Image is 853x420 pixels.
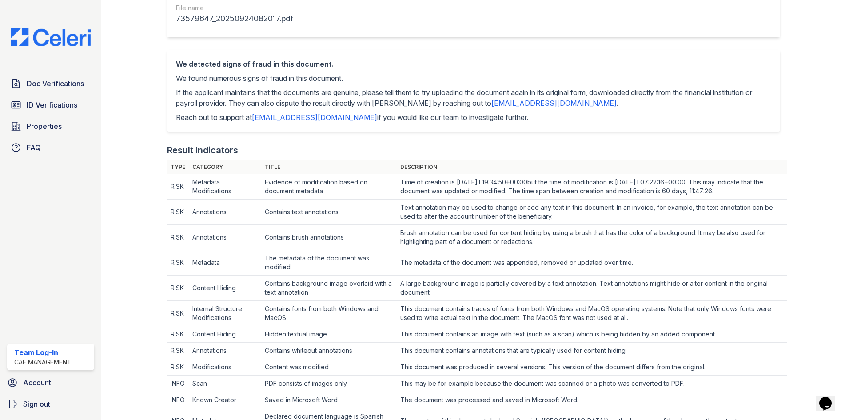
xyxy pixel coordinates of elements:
td: This document contains annotations that are typically used for content hiding. [397,343,787,359]
td: Metadata [189,250,261,276]
td: Modifications [189,359,261,376]
td: Time of creation is [DATE]T19:34:50+00:00but the time of modification is [DATE]T07:22:16+00:00. T... [397,174,787,200]
div: 73579647_20250924082017.pdf [176,12,293,25]
th: Type [167,160,189,174]
td: Evidence of modification based on document metadata [261,174,397,200]
td: The document was processed and saved in Microsoft Word. [397,392,787,408]
td: Brush annotation can be used for content hiding by using a brush that has the color of a backgrou... [397,225,787,250]
iframe: chat widget [816,384,844,411]
th: Category [189,160,261,174]
span: Properties [27,121,62,132]
td: Metadata Modifications [189,174,261,200]
td: This document was produced in several versions. This version of the document differs from the ori... [397,359,787,376]
td: Annotations [189,343,261,359]
td: RISK [167,276,189,301]
th: Description [397,160,787,174]
span: FAQ [27,142,41,153]
td: INFO [167,392,189,408]
td: A large background image is partially covered by a text annotation. Text annotations might hide o... [397,276,787,301]
img: CE_Logo_Blue-a8612792a0a2168367f1c8372b55b34899dd931a85d93a1a3d3e32e68fde9ad4.png [4,28,98,46]
td: RISK [167,301,189,326]
td: Contains background image overlaid with a text annotation [261,276,397,301]
td: RISK [167,225,189,250]
td: RISK [167,326,189,343]
td: The metadata of the document was appended, removed or updated over time. [397,250,787,276]
p: Reach out to support at if you would like our team to investigate further. [176,112,771,123]
td: RISK [167,250,189,276]
td: RISK [167,359,189,376]
a: [EMAIL_ADDRESS][DOMAIN_NAME] [491,99,617,108]
td: This may be for example because the document was scanned or a photo was converted to PDF. [397,376,787,392]
td: Contains whiteout annotations [261,343,397,359]
td: Annotations [189,200,261,225]
td: Content was modified [261,359,397,376]
td: Text annotation may be used to change or add any text in this document. In an invoice, for exampl... [397,200,787,225]
td: This document contains traces of fonts from both Windows and MacOS operating systems. Note that o... [397,301,787,326]
div: Result Indicators [167,144,238,156]
a: Account [4,374,98,392]
td: PDF consists of images only [261,376,397,392]
div: We detected signs of fraud in this document. [176,59,771,69]
a: ID Verifications [7,96,94,114]
span: . [617,99,618,108]
td: Contains fonts from both Windows and MacOS [261,301,397,326]
div: Team Log-In [14,347,72,358]
td: Content Hiding [189,326,261,343]
span: Account [23,377,51,388]
td: Annotations [189,225,261,250]
td: Content Hiding [189,276,261,301]
span: ID Verifications [27,100,77,110]
td: RISK [167,200,189,225]
td: Scan [189,376,261,392]
td: Internal Structure Modifications [189,301,261,326]
td: Contains brush annotations [261,225,397,250]
a: Sign out [4,395,98,413]
td: Contains text annotations [261,200,397,225]
td: Hidden textual image [261,326,397,343]
td: Saved in Microsoft Word [261,392,397,408]
a: Doc Verifications [7,75,94,92]
p: If the applicant maintains that the documents are genuine, please tell them to try uploading the ... [176,87,771,108]
div: CAF Management [14,358,72,367]
td: The metadata of the document was modified [261,250,397,276]
a: [EMAIL_ADDRESS][DOMAIN_NAME] [252,113,377,122]
td: This document contains an image with text (such as a scan) which is being hidden by an added comp... [397,326,787,343]
td: RISK [167,343,189,359]
td: INFO [167,376,189,392]
p: We found numerous signs of fraud in this document. [176,73,771,84]
span: Sign out [23,399,50,409]
span: Doc Verifications [27,78,84,89]
a: FAQ [7,139,94,156]
td: Known Creator [189,392,261,408]
th: Title [261,160,397,174]
td: RISK [167,174,189,200]
div: File name [176,4,293,12]
a: Properties [7,117,94,135]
